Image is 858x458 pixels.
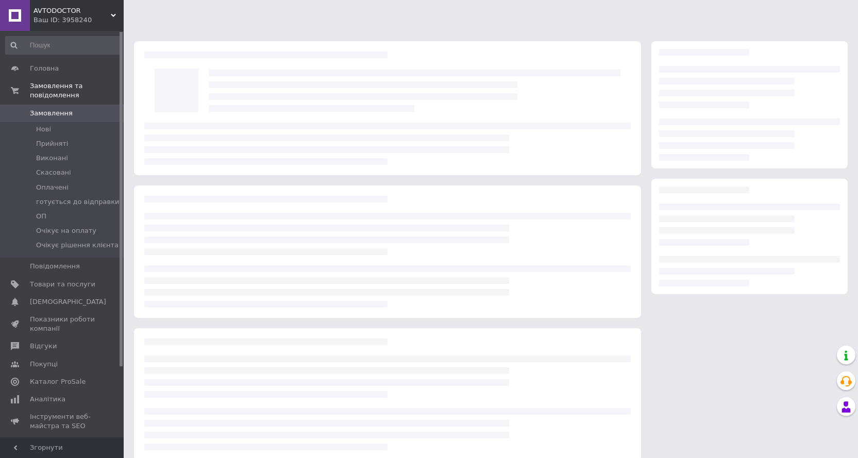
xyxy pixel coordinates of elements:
span: Очікує на оплату [36,226,96,235]
span: Відгуки [30,342,57,351]
span: Показники роботи компанії [30,315,95,333]
span: [DEMOGRAPHIC_DATA] [30,297,106,307]
span: Замовлення [30,109,73,118]
span: Нові [36,125,51,134]
div: Ваш ID: 3958240 [33,15,124,25]
span: Повідомлення [30,262,80,271]
span: Виконані [36,154,68,163]
span: AVTODOCTOR [33,6,111,15]
span: Замовлення та повідомлення [30,81,124,100]
span: Оплачені [36,183,69,192]
span: Аналітика [30,395,65,404]
span: готується до відправки [36,197,120,207]
span: Очікує рішення клієнта [36,241,119,250]
span: ОП [36,212,46,221]
input: Пошук [5,36,122,55]
span: Прийняті [36,139,68,148]
span: Скасовані [36,168,71,177]
span: Покупці [30,360,58,369]
span: Товари та послуги [30,280,95,289]
span: Каталог ProSale [30,377,86,386]
span: Інструменти веб-майстра та SEO [30,412,95,431]
span: Головна [30,64,59,73]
